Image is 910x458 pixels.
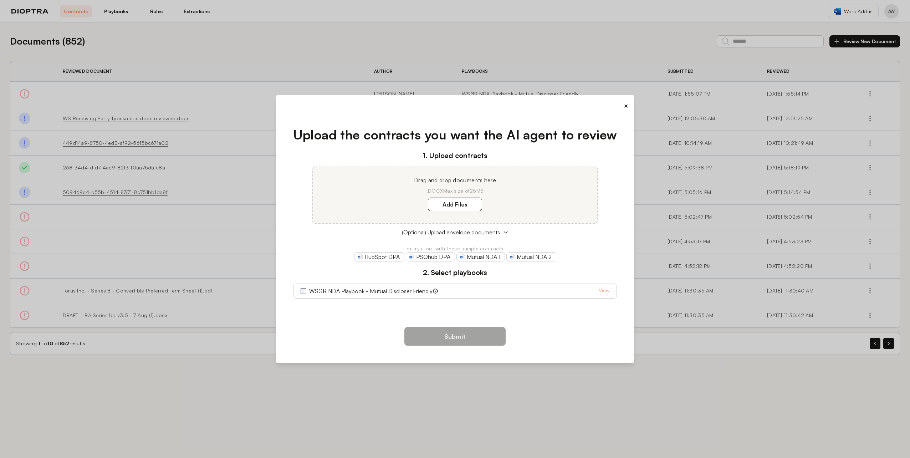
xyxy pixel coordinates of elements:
p: .DOCX Max size of 25MB [322,187,588,194]
p: Drag and drop documents here [322,176,588,184]
a: Mutual NDA 1 [456,252,505,261]
p: or try it out with these sample contracts [293,245,617,252]
a: HubSpot DPA [354,252,404,261]
a: View [599,287,609,295]
label: Add Files [428,198,482,211]
button: (Optional) Upload envelope documents [293,228,617,236]
h3: 1. Upload contracts [293,150,617,161]
button: × [624,101,628,111]
span: (Optional) Upload envelope documents [402,228,500,236]
h1: Upload the contracts you want the AI agent to review [293,125,617,144]
label: WSGR NDA Playbook - Mutual Discloser Friendly [309,287,433,295]
button: Submit [404,327,506,346]
a: Mutual NDA 2 [506,252,556,261]
h3: 2. Select playbooks [293,267,617,278]
a: PSOhub DPA [406,252,455,261]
